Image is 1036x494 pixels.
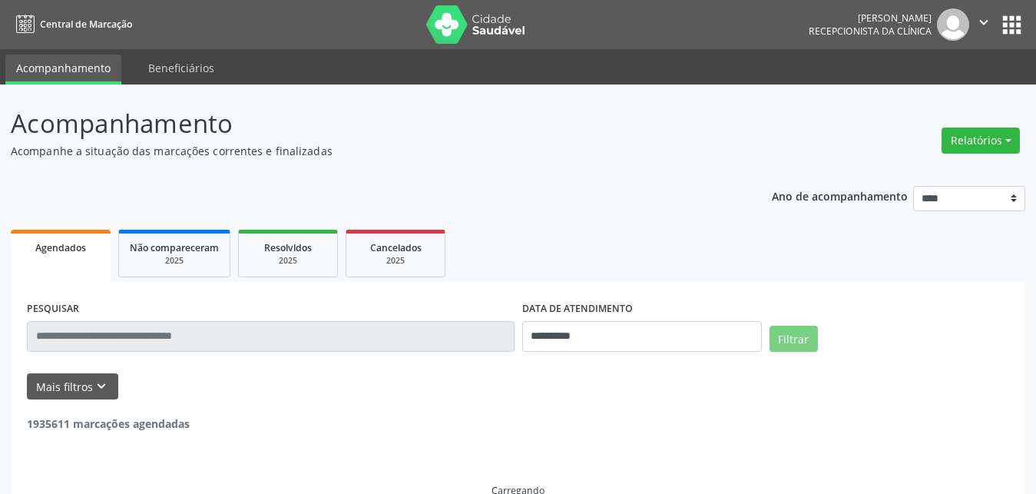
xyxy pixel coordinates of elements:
[5,55,121,85] a: Acompanhamento
[969,8,998,41] button: 
[130,241,219,254] span: Não compareceram
[772,186,908,205] p: Ano de acompanhamento
[93,378,110,395] i: keyboard_arrow_down
[11,12,132,37] a: Central de Marcação
[522,297,633,321] label: DATA DE ATENDIMENTO
[370,241,422,254] span: Cancelados
[27,373,118,400] button: Mais filtroskeyboard_arrow_down
[264,241,312,254] span: Resolvidos
[937,8,969,41] img: img
[942,128,1020,154] button: Relatórios
[11,104,721,143] p: Acompanhamento
[27,297,79,321] label: PESQUISAR
[11,143,721,159] p: Acompanhe a situação das marcações correntes e finalizadas
[137,55,225,81] a: Beneficiários
[130,255,219,267] div: 2025
[250,255,326,267] div: 2025
[357,255,434,267] div: 2025
[40,18,132,31] span: Central de Marcação
[770,326,818,352] button: Filtrar
[809,25,932,38] span: Recepcionista da clínica
[35,241,86,254] span: Agendados
[998,12,1025,38] button: apps
[809,12,932,25] div: [PERSON_NAME]
[975,14,992,31] i: 
[27,416,190,431] strong: 1935611 marcações agendadas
